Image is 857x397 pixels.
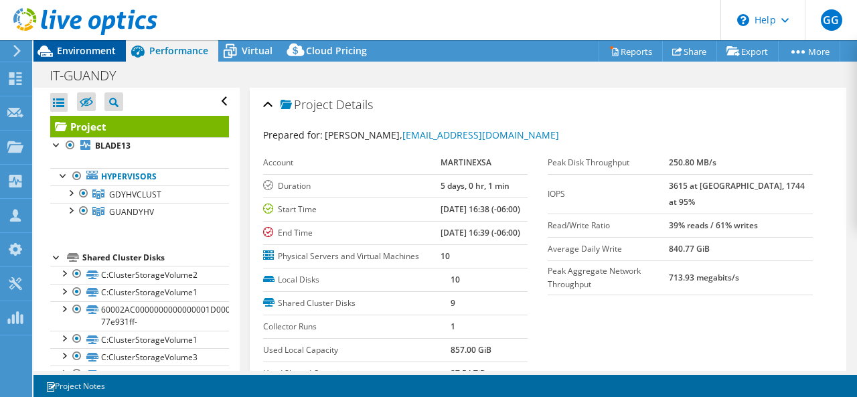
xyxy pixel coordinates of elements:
[109,206,154,218] span: GUANDYHV
[82,250,229,266] div: Shared Cluster Disks
[451,297,455,309] b: 9
[50,366,229,383] a: C:ClusterStorageVolume4
[149,44,208,57] span: Performance
[325,129,559,141] span: [PERSON_NAME],
[548,264,669,291] label: Peak Aggregate Network Throughput
[716,41,779,62] a: Export
[441,180,510,191] b: 5 days, 0 hr, 1 min
[50,331,229,348] a: C:ClusterStorageVolume1
[669,272,739,283] b: 713.93 megabits/s
[441,204,520,215] b: [DATE] 16:38 (-06:00)
[57,44,116,57] span: Environment
[263,129,323,141] label: Prepared for:
[36,378,114,394] a: Project Notes
[263,320,451,333] label: Collector Runs
[548,242,669,256] label: Average Daily Write
[778,41,840,62] a: More
[669,180,805,208] b: 3615 at [GEOGRAPHIC_DATA], 1744 at 95%
[50,284,229,301] a: C:ClusterStorageVolume1
[441,157,491,168] b: MARTINEXSA
[306,44,367,57] span: Cloud Pricing
[263,156,441,169] label: Account
[548,219,669,232] label: Read/Write Ratio
[451,368,485,379] b: 27.54 TiB
[669,243,710,254] b: 840.77 GiB
[263,367,451,380] label: Used Shared Capacity
[548,156,669,169] label: Peak Disk Throughput
[599,41,663,62] a: Reports
[441,250,450,262] b: 10
[263,226,441,240] label: End Time
[95,140,131,151] b: BLADE13
[441,227,520,238] b: [DATE] 16:39 (-06:00)
[737,14,749,26] svg: \n
[451,274,460,285] b: 10
[548,187,669,201] label: IOPS
[242,44,272,57] span: Virtual
[50,266,229,283] a: C:ClusterStorageVolume2
[263,273,451,287] label: Local Disks
[263,297,451,310] label: Shared Cluster Disks
[44,68,137,83] h1: IT-GUANDY
[50,168,229,185] a: Hypervisors
[263,179,441,193] label: Duration
[50,301,229,331] a: 60002AC0000000000000001D0000ACD7-77e931ff-
[669,157,716,168] b: 250.80 MB/s
[263,203,441,216] label: Start Time
[669,220,758,231] b: 39% reads / 61% writes
[402,129,559,141] a: [EMAIL_ADDRESS][DOMAIN_NAME]
[662,41,717,62] a: Share
[109,189,161,200] span: GDYHVCLUST
[50,348,229,366] a: C:ClusterStorageVolume3
[451,321,455,332] b: 1
[451,344,491,355] b: 857.00 GiB
[50,116,229,137] a: Project
[50,203,229,220] a: GUANDYHV
[281,98,333,112] span: Project
[50,185,229,203] a: GDYHVCLUST
[821,9,842,31] span: GG
[336,96,373,112] span: Details
[263,250,441,263] label: Physical Servers and Virtual Machines
[50,137,229,155] a: BLADE13
[263,343,451,357] label: Used Local Capacity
